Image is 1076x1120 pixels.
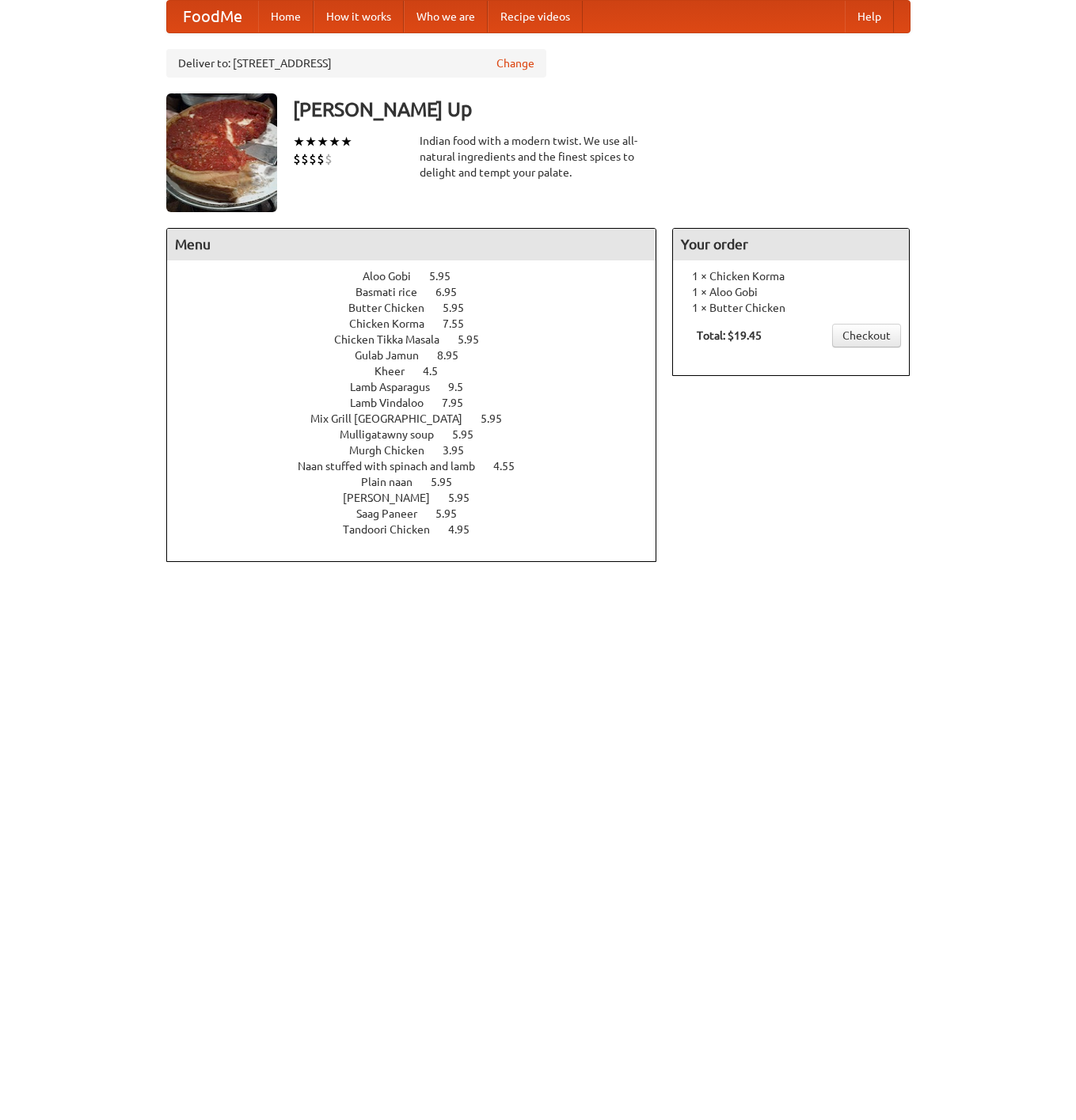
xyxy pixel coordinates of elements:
[681,284,901,300] li: 1 × Aloo Gobi
[350,397,492,409] a: Lamb Vindaloo 7.95
[314,1,404,32] a: How it works
[452,428,489,441] span: 5.95
[481,412,518,425] span: 5.95
[443,444,480,457] span: 3.95
[431,476,468,488] span: 5.95
[325,150,333,168] li: $
[361,476,428,488] span: Plain naan
[435,286,473,298] span: 6.95
[448,381,479,393] span: 9.5
[363,270,427,283] span: Aloo Gobi
[343,523,499,536] a: Tandoori Chicken 4.95
[681,300,901,316] li: 1 × Butter Chicken
[350,397,439,409] span: Lamb Vindaloo
[343,492,499,504] a: [PERSON_NAME] 5.95
[350,381,492,393] a: Lamb Asparagus 9.5
[334,333,455,346] span: Chicken Tikka Masala
[340,428,450,441] span: Mulligatawny soup
[404,1,488,32] a: Who we are
[329,133,340,150] li: ★
[443,302,480,314] span: 5.95
[355,349,488,362] a: Gulab Jamun 8.95
[293,150,301,168] li: $
[317,133,329,150] li: ★
[334,333,508,346] a: Chicken Tikka Masala 5.95
[493,460,530,473] span: 4.55
[458,333,495,346] span: 5.95
[448,523,485,536] span: 4.95
[420,133,657,180] div: Indian food with a modern twist. We use all-natural ingredients and the finest spices to delight ...
[681,268,901,284] li: 1 × Chicken Korma
[301,150,309,168] li: $
[350,381,446,393] span: Lamb Asparagus
[845,1,894,32] a: Help
[310,412,478,425] span: Mix Grill [GEOGRAPHIC_DATA]
[429,270,466,283] span: 5.95
[340,133,352,150] li: ★
[435,507,473,520] span: 5.95
[442,397,479,409] span: 7.95
[349,444,493,457] a: Murgh Chicken 3.95
[298,460,544,473] a: Naan stuffed with spinach and lamb 4.55
[166,93,277,212] img: angular.jpg
[355,286,433,298] span: Basmati rice
[355,286,486,298] a: Basmati rice 6.95
[349,317,493,330] a: Chicken Korma 7.55
[349,317,440,330] span: Chicken Korma
[167,229,656,260] h4: Menu
[309,150,317,168] li: $
[356,507,433,520] span: Saag Paneer
[443,317,480,330] span: 7.55
[448,492,485,504] span: 5.95
[375,365,467,378] a: Kheer 4.5
[361,476,481,488] a: Plain naan 5.95
[673,229,909,260] h4: Your order
[349,444,440,457] span: Murgh Chicken
[167,1,258,32] a: FoodMe
[375,365,420,378] span: Kheer
[258,1,314,32] a: Home
[343,492,446,504] span: [PERSON_NAME]
[363,270,480,283] a: Aloo Gobi 5.95
[832,324,901,347] a: Checkout
[437,349,474,362] span: 8.95
[488,1,583,32] a: Recipe videos
[293,93,911,125] h3: [PERSON_NAME] Up
[496,55,534,71] a: Change
[348,302,440,314] span: Butter Chicken
[355,349,435,362] span: Gulab Jamun
[298,460,491,473] span: Naan stuffed with spinach and lamb
[310,412,531,425] a: Mix Grill [GEOGRAPHIC_DATA] 5.95
[697,329,762,342] b: Total: $19.45
[293,133,305,150] li: ★
[340,428,503,441] a: Mulligatawny soup 5.95
[423,365,454,378] span: 4.5
[317,150,325,168] li: $
[348,302,493,314] a: Butter Chicken 5.95
[305,133,317,150] li: ★
[166,49,546,78] div: Deliver to: [STREET_ADDRESS]
[356,507,486,520] a: Saag Paneer 5.95
[343,523,446,536] span: Tandoori Chicken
